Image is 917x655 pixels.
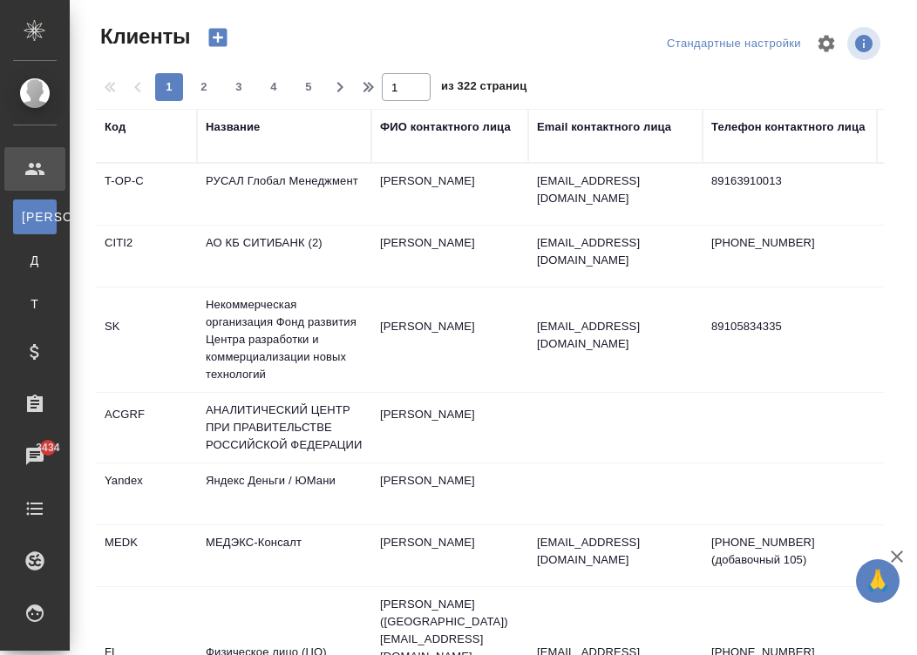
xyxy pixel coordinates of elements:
td: Yandex [96,463,197,524]
p: [PHONE_NUMBER] [711,234,868,252]
button: Создать [197,23,239,52]
div: Название [206,118,260,136]
td: CITI2 [96,226,197,287]
span: 3 [225,78,253,96]
button: 4 [260,73,288,101]
div: Email контактного лица [537,118,671,136]
p: [EMAIL_ADDRESS][DOMAIN_NAME] [537,172,694,207]
a: 3434 [4,435,65,478]
span: Настроить таблицу [805,23,847,64]
span: Д [22,252,48,269]
span: 3434 [25,439,70,456]
td: MEDK [96,525,197,586]
span: [PERSON_NAME] [22,208,48,226]
td: РУСАЛ Глобал Менеджмент [197,164,371,225]
td: ACGRF [96,397,197,458]
td: T-OP-C [96,164,197,225]
p: [EMAIL_ADDRESS][DOMAIN_NAME] [537,234,694,269]
span: Посмотреть информацию [847,27,884,60]
p: [EMAIL_ADDRESS][DOMAIN_NAME] [537,318,694,353]
td: SK [96,309,197,370]
td: [PERSON_NAME] [371,226,528,287]
span: Клиенты [96,23,190,51]
div: ФИО контактного лица [380,118,511,136]
td: [PERSON_NAME] [371,397,528,458]
button: 5 [295,73,323,101]
td: [PERSON_NAME] [371,525,528,586]
span: из 322 страниц [441,76,526,101]
div: Телефон контактного лица [711,118,866,136]
td: Яндекс Деньги / ЮМани [197,463,371,524]
td: МЕДЭКС-Консалт [197,525,371,586]
a: Т [13,287,57,321]
a: Д [13,243,57,278]
td: АО КБ СИТИБАНК (2) [197,226,371,287]
p: 89163910013 [711,172,868,190]
td: [PERSON_NAME] [371,463,528,524]
div: Код [105,118,126,136]
p: 89105834335 [711,318,868,335]
td: Некоммерческая организация Фонд развития Центра разработки и коммерциализации новых технологий [197,287,371,392]
a: [PERSON_NAME] [13,199,57,234]
div: split button [662,30,805,57]
button: 3 [225,73,253,101]
span: Т [22,295,48,313]
button: 2 [190,73,218,101]
span: 2 [190,78,218,96]
span: 4 [260,78,288,96]
td: АНАЛИТИЧЕСКИЙ ЦЕНТР ПРИ ПРАВИТЕЛЬСТВЕ РОССИЙСКОЙ ФЕДЕРАЦИИ [197,393,371,463]
td: [PERSON_NAME] [371,309,528,370]
p: [EMAIL_ADDRESS][DOMAIN_NAME] [537,534,694,569]
td: [PERSON_NAME] [371,164,528,225]
span: 5 [295,78,323,96]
